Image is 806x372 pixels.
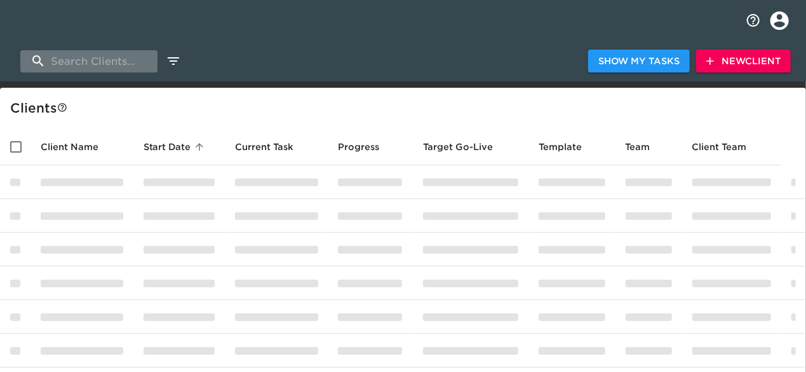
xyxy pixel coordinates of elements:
[588,50,690,73] button: Show My Tasks
[10,98,801,118] div: Client s
[696,50,791,73] button: NewClient
[57,102,67,113] svg: This is a list of all of your clients and clients shared with you
[598,53,680,69] span: Show My Tasks
[539,139,598,155] span: Template
[163,50,184,72] button: edit
[41,139,115,155] span: Client Name
[761,2,798,39] button: profile
[706,53,781,69] span: New Client
[235,139,310,155] span: Current Task
[423,139,493,155] span: Calculated based on the start date and the duration of all Tasks contained in this Hub.
[20,50,158,72] input: search
[626,139,667,155] span: Team
[738,5,769,36] button: notifications
[692,139,763,155] span: Client Team
[235,139,293,155] span: Current Task
[338,139,396,155] span: Progress
[144,139,208,155] span: Start Date
[423,139,509,155] span: Target Go-Live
